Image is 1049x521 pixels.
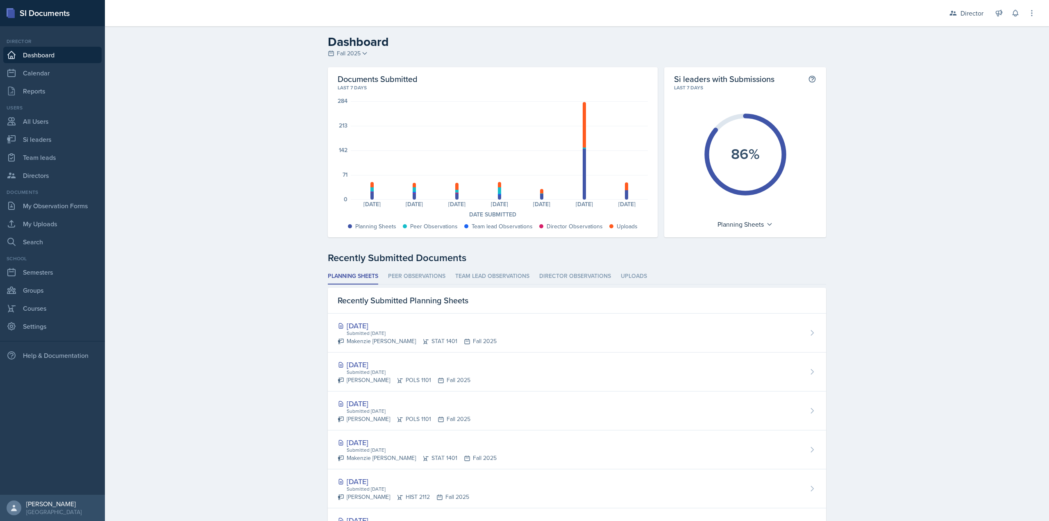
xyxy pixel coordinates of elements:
div: Submitted [DATE] [346,330,497,337]
a: [DATE] Submitted [DATE] [PERSON_NAME]HIST 2112Fall 2025 [328,469,826,508]
div: Submitted [DATE] [346,407,470,415]
div: Last 7 days [674,84,816,91]
div: Uploads [617,222,638,231]
div: 213 [339,123,347,128]
div: [PERSON_NAME] POLS 1101 Fall 2025 [338,376,470,384]
div: [DATE] [338,320,497,331]
div: Last 7 days [338,84,648,91]
div: 142 [339,147,347,153]
div: [DATE] [393,201,436,207]
h2: Documents Submitted [338,74,648,84]
div: Documents [3,189,102,196]
a: All Users [3,113,102,130]
h2: Si leaders with Submissions [674,74,774,84]
div: Team lead Observations [472,222,533,231]
li: Planning Sheets [328,268,378,284]
a: Dashboard [3,47,102,63]
div: Recently Submitted Planning Sheets [328,288,826,314]
text: 86% [731,143,760,164]
div: [DATE] [521,201,563,207]
a: My Uploads [3,216,102,232]
div: Help & Documentation [3,347,102,364]
span: Fall 2025 [337,49,361,58]
div: Director Observations [547,222,603,231]
div: [DATE] [338,398,470,409]
div: [DATE] [338,476,469,487]
a: Search [3,234,102,250]
a: Groups [3,282,102,298]
div: 71 [343,172,347,177]
li: Director Observations [539,268,611,284]
div: Director [960,8,983,18]
div: [GEOGRAPHIC_DATA] [26,508,82,516]
div: Recently Submitted Documents [328,250,826,265]
div: [PERSON_NAME] POLS 1101 Fall 2025 [338,415,470,423]
div: [DATE] [563,201,606,207]
a: [DATE] Submitted [DATE] Makenzie [PERSON_NAME]STAT 1401Fall 2025 [328,430,826,469]
a: My Observation Forms [3,198,102,214]
div: Submitted [DATE] [346,485,469,493]
div: Makenzie [PERSON_NAME] STAT 1401 Fall 2025 [338,337,497,346]
div: [DATE] [478,201,521,207]
a: Team leads [3,149,102,166]
div: School [3,255,102,262]
div: Peer Observations [410,222,458,231]
div: Planning Sheets [713,218,777,231]
a: Semesters [3,264,102,280]
div: 0 [344,196,347,202]
li: Team lead Observations [455,268,529,284]
a: Directors [3,167,102,184]
a: Reports [3,83,102,99]
div: [DATE] [338,359,470,370]
a: Si leaders [3,131,102,148]
div: [PERSON_NAME] [26,500,82,508]
div: Submitted [DATE] [346,369,470,376]
li: Uploads [621,268,647,284]
a: [DATE] Submitted [DATE] Makenzie [PERSON_NAME]STAT 1401Fall 2025 [328,314,826,353]
div: Users [3,104,102,111]
a: [DATE] Submitted [DATE] [PERSON_NAME]POLS 1101Fall 2025 [328,353,826,391]
div: [DATE] [351,201,393,207]
div: Submitted [DATE] [346,446,497,454]
div: Makenzie [PERSON_NAME] STAT 1401 Fall 2025 [338,454,497,462]
div: [PERSON_NAME] HIST 2112 Fall 2025 [338,493,469,501]
div: [DATE] [436,201,478,207]
div: Date Submitted [338,210,648,219]
h2: Dashboard [328,34,826,49]
a: Settings [3,318,102,334]
div: [DATE] [606,201,648,207]
li: Peer Observations [388,268,445,284]
div: Director [3,38,102,45]
div: 284 [338,98,347,104]
a: [DATE] Submitted [DATE] [PERSON_NAME]POLS 1101Fall 2025 [328,391,826,430]
div: Planning Sheets [355,222,396,231]
a: Calendar [3,65,102,81]
a: Courses [3,300,102,316]
div: [DATE] [338,437,497,448]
